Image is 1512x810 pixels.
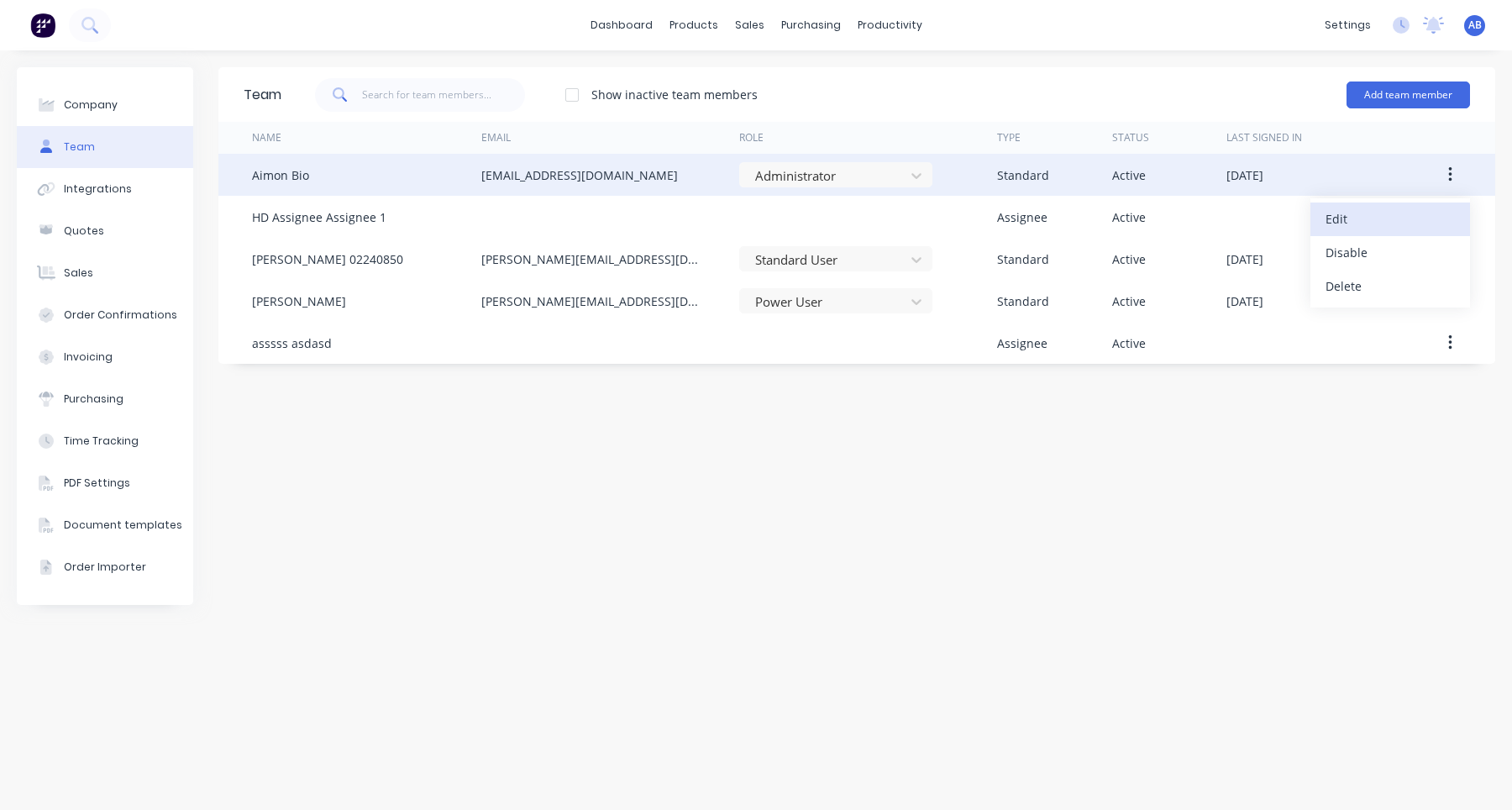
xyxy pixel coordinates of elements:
[252,334,332,352] div: asssss asdasd
[849,13,931,38] div: productivity
[64,97,118,113] div: Company
[591,86,758,103] div: Show inactive team members
[64,266,93,281] div: Sales
[1326,207,1455,231] div: Edit
[997,208,1047,226] div: Assignee
[252,166,309,184] div: Aimon Bio
[64,350,113,365] div: Invoicing
[1226,250,1263,268] div: [DATE]
[17,504,193,546] button: Document templates
[1316,13,1379,38] div: settings
[1326,274,1455,298] div: Delete
[64,476,130,491] div: PDF Settings
[17,336,193,378] button: Invoicing
[17,546,193,588] button: Order Importer
[1326,240,1455,265] div: Disable
[481,130,511,145] div: Email
[252,208,386,226] div: HD Assignee Assignee 1
[582,13,661,38] a: dashboard
[64,308,177,323] div: Order Confirmations
[244,85,281,105] div: Team
[661,13,727,38] div: products
[64,139,95,155] div: Team
[1226,130,1302,145] div: Last signed in
[739,130,764,145] div: Role
[727,13,773,38] div: sales
[17,252,193,294] button: Sales
[1112,250,1146,268] div: Active
[252,292,346,310] div: [PERSON_NAME]
[17,168,193,210] button: Integrations
[64,518,182,533] div: Document templates
[481,166,678,184] div: [EMAIL_ADDRESS][DOMAIN_NAME]
[997,334,1047,352] div: Assignee
[1112,292,1146,310] div: Active
[1112,130,1149,145] div: Status
[1112,208,1146,226] div: Active
[1112,334,1146,352] div: Active
[64,181,132,197] div: Integrations
[17,378,193,420] button: Purchasing
[1347,82,1470,108] button: Add team member
[481,250,706,268] div: [PERSON_NAME][EMAIL_ADDRESS][DOMAIN_NAME]
[252,130,281,145] div: Name
[481,292,706,310] div: [PERSON_NAME][EMAIL_ADDRESS][DOMAIN_NAME]
[997,166,1049,184] div: Standard
[30,13,55,38] img: Factory
[1468,18,1482,33] span: AB
[64,434,139,449] div: Time Tracking
[17,210,193,252] button: Quotes
[1226,166,1263,184] div: [DATE]
[997,130,1021,145] div: Type
[997,292,1049,310] div: Standard
[1112,166,1146,184] div: Active
[17,294,193,336] button: Order Confirmations
[17,420,193,462] button: Time Tracking
[17,462,193,504] button: PDF Settings
[64,392,123,407] div: Purchasing
[362,78,526,112] input: Search for team members...
[64,560,146,575] div: Order Importer
[17,84,193,126] button: Company
[773,13,849,38] div: purchasing
[997,250,1049,268] div: Standard
[252,250,403,268] div: [PERSON_NAME] 02240850
[17,126,193,168] button: Team
[1226,292,1263,310] div: [DATE]
[64,224,104,239] div: Quotes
